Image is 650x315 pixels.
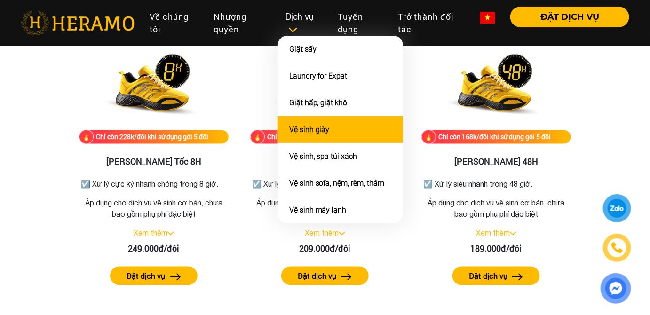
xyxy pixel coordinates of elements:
a: phone-icon [604,235,630,260]
a: Laundry for Expat [289,71,348,80]
div: 209.000đ/đôi [250,243,400,255]
img: arrow [170,274,181,281]
div: Chỉ còn 168k/đôi khi sử dụng gói 5 đôi [438,132,551,142]
img: Giày Cấp Tốc 24H [264,36,386,130]
a: Nhượng quyền [206,7,278,39]
a: Đặt dịch vụ arrow [250,267,400,285]
div: 189.000đ/đôi [421,243,571,255]
h3: Giày Cấp Tốc 24H [250,157,400,167]
button: Đặt dịch vụ [452,267,540,285]
p: Áp dụng cho dịch vụ vệ sinh cơ bản, chưa bao gồm phụ phí đặc biệt [79,197,229,220]
img: arrow_down.svg [167,232,174,236]
img: Giày Nhanh 48H [435,36,557,130]
img: vn-flag.png [480,12,495,24]
button: Đặt dịch vụ [281,267,369,285]
a: Giặt hấp, giặt khô [289,98,348,107]
button: Đặt dịch vụ [110,267,198,285]
a: Xem thêm [476,229,510,237]
a: Xem thêm [305,229,339,237]
h3: [PERSON_NAME] 48H [421,157,571,167]
a: Đặt dịch vụ arrow [421,267,571,285]
a: Giặt sấy [289,45,317,54]
a: Về chúng tôi [142,7,206,39]
label: Đặt dịch vụ [127,271,166,282]
a: Vệ sinh máy lạnh [289,205,347,214]
img: arrow_down.svg [339,232,345,236]
a: Vệ sinh giày [289,125,330,134]
a: Vệ sinh, spa túi xách [289,152,357,161]
img: subToggleIcon [288,25,298,35]
h3: [PERSON_NAME] Tốc 8H [79,157,229,167]
p: ☑️ Xử lý siêu nhanh trong 48 giờ. [423,179,569,190]
p: ☑️ Xử lý siêu nhanh trong 24 giờ. [252,179,398,190]
a: Trở thành đối tác [390,7,473,39]
img: fire.png [421,130,436,144]
p: ☑️ Xử lý cực kỳ nhanh chóng trong 8 giờ. [81,179,227,190]
img: fire.png [79,130,94,144]
img: heramo-logo.png [21,11,135,35]
div: Dịch vụ [285,10,323,36]
div: Chỉ còn 228k/đôi khi sử dụng gói 5 đôi [96,132,208,142]
img: arrow_down.svg [510,232,516,236]
div: Chỉ còn 188k/đôi khi sử dụng gói 5 đôi [267,132,380,142]
img: fire.png [250,130,265,144]
label: Đặt dịch vụ [469,271,507,282]
a: Vệ sinh sofa, nệm, rèm, thảm [289,179,385,188]
p: Áp dụng cho dịch vụ vệ sinh cơ bản, chưa bao gồm phụ phí đặc biệt [250,197,400,220]
a: Xem thêm [134,229,167,237]
a: Đặt dịch vụ arrow [79,267,229,285]
label: Đặt dịch vụ [298,271,336,282]
img: phone-icon [612,243,622,253]
img: arrow [512,274,523,281]
a: ĐẶT DỊCH VỤ [503,13,629,21]
div: 249.000đ/đôi [79,243,229,255]
a: Tuyển dụng [330,7,390,39]
button: ĐẶT DỊCH VỤ [510,7,629,27]
img: Giày Siêu Tốc 8H [93,36,215,130]
img: arrow [341,274,352,281]
p: Áp dụng cho dịch vụ vệ sinh cơ bản, chưa bao gồm phụ phí đặc biệt [421,197,571,220]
